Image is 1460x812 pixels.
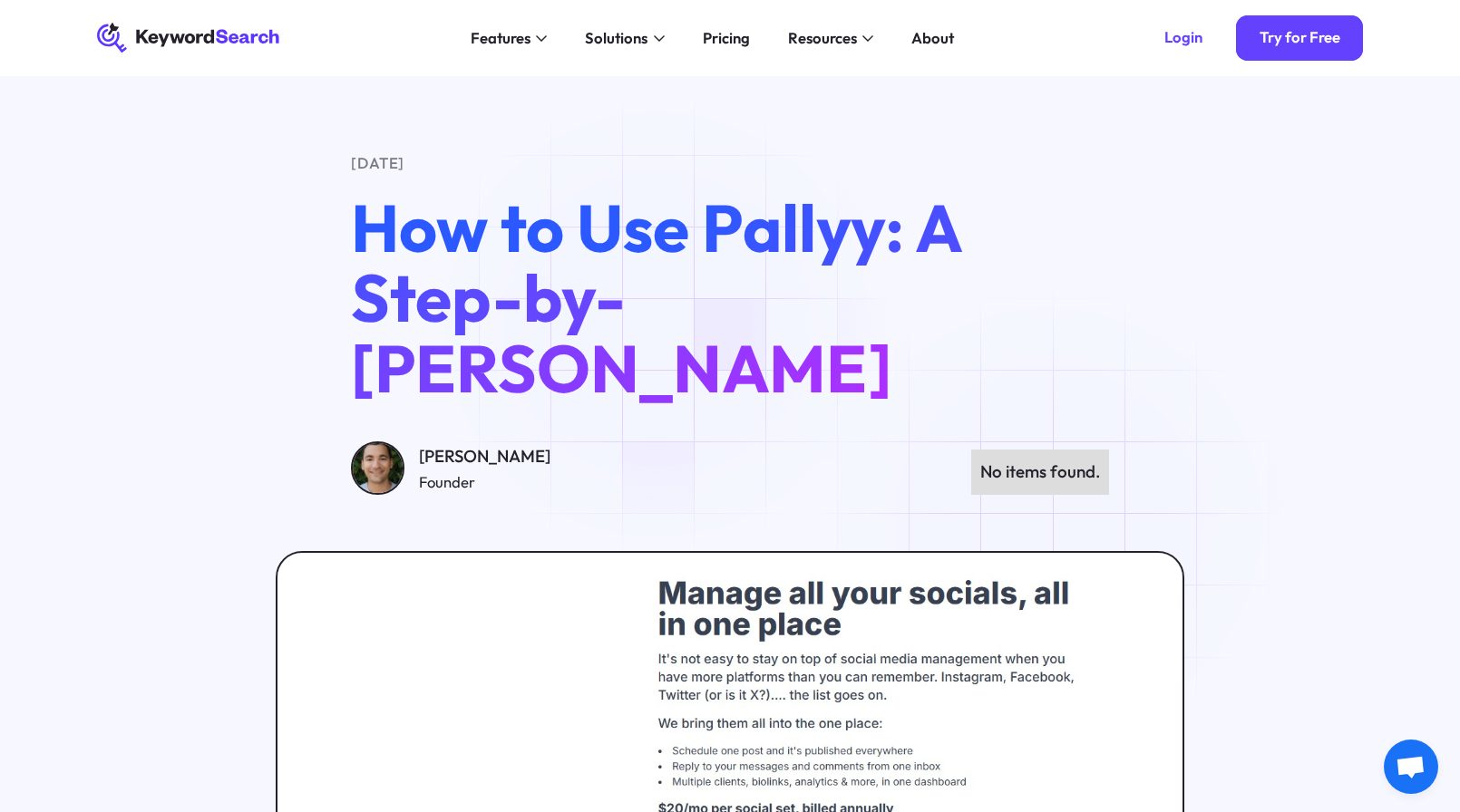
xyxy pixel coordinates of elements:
div: Resources [788,26,857,49]
div: Features [471,26,530,49]
div: Try for Free [1260,28,1340,47]
div: [DATE] [351,151,1108,174]
span: How to Use Pallyy: A Step-by-[PERSON_NAME] [351,186,963,410]
a: Try for Free [1236,15,1362,61]
div: Open chat [1384,739,1438,794]
div: No items found. [980,459,1100,485]
div: Solutions [585,26,647,49]
a: About [900,23,966,53]
div: [PERSON_NAME] [419,443,550,469]
div: Pricing [703,26,750,49]
a: Pricing [691,23,761,53]
a: Login [1142,15,1225,61]
div: Founder [419,470,550,493]
div: About [911,26,954,49]
div: Login [1164,28,1202,47]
